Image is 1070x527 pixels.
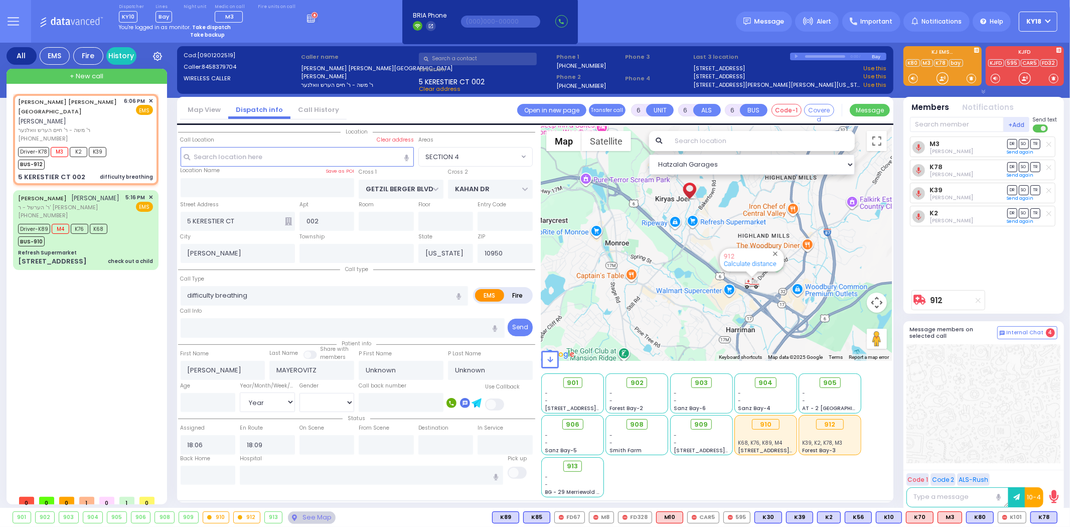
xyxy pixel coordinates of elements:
span: + New call [70,71,103,81]
div: K85 [523,511,550,523]
span: Forest Bay-3 [803,447,836,454]
div: K10 [876,511,902,523]
input: Search a contact [419,53,537,65]
label: EMS [475,289,504,302]
span: Help [990,17,1003,26]
a: Use this [863,64,886,73]
div: M3 [938,511,962,523]
span: members [320,353,346,361]
a: Calculate distance [724,260,777,268]
div: K39 [786,511,813,523]
span: ר' הערשל - ר' [PERSON_NAME] [18,203,120,212]
span: 5:16 PM [126,194,145,201]
a: 912 [931,297,943,304]
button: Show street map [546,131,581,151]
div: ALS [656,511,683,523]
label: P Last Name [448,350,481,358]
a: K2 [930,209,938,217]
span: Phone 4 [625,74,690,83]
a: History [106,47,136,65]
span: Bay [156,11,172,23]
span: 6:06 PM [124,97,145,105]
a: [STREET_ADDRESS] [694,72,745,81]
div: 904 [83,512,103,523]
span: - [609,397,613,405]
span: [PERSON_NAME] [18,117,66,125]
button: Close [771,249,780,258]
span: [STREET_ADDRESS][PERSON_NAME] [674,447,769,454]
button: Toggle fullscreen view [867,131,887,151]
span: 902 [631,378,644,388]
div: BLS [786,511,813,523]
span: 0 [59,497,74,504]
div: Year/Month/Week/Day [240,382,295,390]
span: Alert [817,17,831,26]
span: 905 [823,378,837,388]
label: Last 3 location [694,53,790,61]
span: 8458379704 [202,63,236,71]
a: Open in new page [517,104,586,116]
span: - [738,397,741,405]
label: Cad: [184,51,298,60]
img: red-radio-icon.svg [559,515,564,520]
span: You're logged in as monitor. [119,24,191,31]
div: BLS [966,511,994,523]
label: Turn off text [1033,123,1049,134]
span: BUS-910 [18,236,45,246]
label: Call Type [181,275,205,283]
label: Save as POI [326,168,354,175]
span: EMS [136,105,153,115]
a: Use this [863,72,886,81]
span: 901 [567,378,578,388]
div: 595 [723,511,750,523]
span: K68 [90,224,107,234]
label: Entry Code [478,201,506,209]
span: - [674,432,677,439]
span: Message [754,17,785,27]
label: State [418,233,432,241]
span: [STREET_ADDRESS][PERSON_NAME] [738,447,833,454]
label: Cross 2 [448,168,468,176]
a: Send again [1007,195,1034,201]
button: Map camera controls [867,293,887,313]
span: ✕ [148,193,153,202]
span: - [545,473,548,481]
span: [0901202519] [197,51,235,59]
button: UNIT [646,104,674,116]
span: 4 [1046,328,1055,337]
a: [STREET_ADDRESS] [694,64,745,73]
span: - [674,439,677,447]
span: K39 [89,147,106,157]
img: red-radio-icon.svg [623,515,628,520]
div: Refresh Supermarket [18,249,77,256]
a: Call History [290,105,347,114]
a: Map View [180,105,228,114]
span: Notifications [922,17,962,26]
span: - [545,389,548,397]
a: CAR5 [1021,59,1039,67]
strong: Take backup [190,31,225,39]
span: 5 KERESTIER CT 002 [419,77,485,85]
a: Send again [1007,149,1034,155]
a: K78 [934,59,948,67]
img: Google [544,348,577,361]
span: Chananya Indig [930,148,973,155]
div: All [7,47,37,65]
div: 908 [155,512,174,523]
div: BLS [876,511,902,523]
label: On Scene [299,424,324,432]
label: Night unit [184,4,206,10]
span: 1 [119,497,134,504]
span: 904 [758,378,773,388]
a: 912 [724,252,734,260]
a: M3 [930,140,940,148]
small: Share with [320,345,349,353]
a: FD32 [1040,59,1057,67]
a: Send again [1007,172,1034,178]
span: 0 [139,497,155,504]
label: KJ EMS... [903,50,982,57]
span: [PERSON_NAME] [72,194,120,202]
span: Status [343,415,370,422]
label: Township [299,233,325,241]
div: K56 [845,511,872,523]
